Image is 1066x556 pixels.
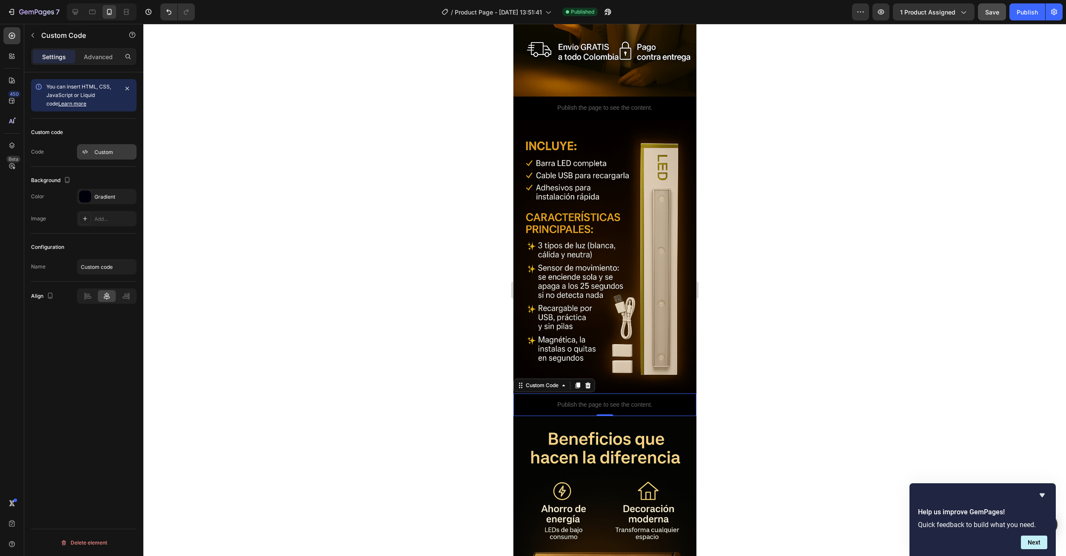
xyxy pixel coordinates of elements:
p: Advanced [84,52,113,61]
div: 450 [8,91,20,97]
div: Beta [6,156,20,163]
div: Undo/Redo [160,3,195,20]
span: 1 product assigned [900,8,955,17]
button: 7 [3,3,63,20]
span: Product Page - [DATE] 13:51:41 [455,8,542,17]
a: Learn more [58,100,86,107]
div: Delete element [60,538,107,548]
button: 1 product assigned [893,3,975,20]
div: Name [31,263,46,271]
button: Publish [1009,3,1045,20]
div: Image [31,215,46,222]
span: Save [985,9,999,16]
div: Custom code [31,128,63,136]
div: Configuration [31,243,64,251]
span: / [451,8,453,17]
p: Settings [42,52,66,61]
h2: Help us improve GemPages! [918,507,1047,517]
div: Code [31,148,44,156]
p: 7 [56,7,60,17]
button: Delete element [31,536,137,550]
p: Quick feedback to build what you need. [918,521,1047,529]
p: Custom Code [41,30,114,40]
div: Background [31,175,72,186]
iframe: Design area [513,24,696,556]
button: Next question [1021,536,1047,549]
div: Add... [94,215,134,223]
div: Align [31,291,55,302]
button: Hide survey [1037,490,1047,500]
div: Publish [1017,8,1038,17]
div: Gradient [94,193,134,201]
div: Color [31,193,44,200]
div: Help us improve GemPages! [918,490,1047,549]
button: Save [978,3,1006,20]
span: Published [571,8,594,16]
div: Custom [94,148,134,156]
span: You can insert HTML, CSS, JavaScript or Liquid code [46,83,111,107]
